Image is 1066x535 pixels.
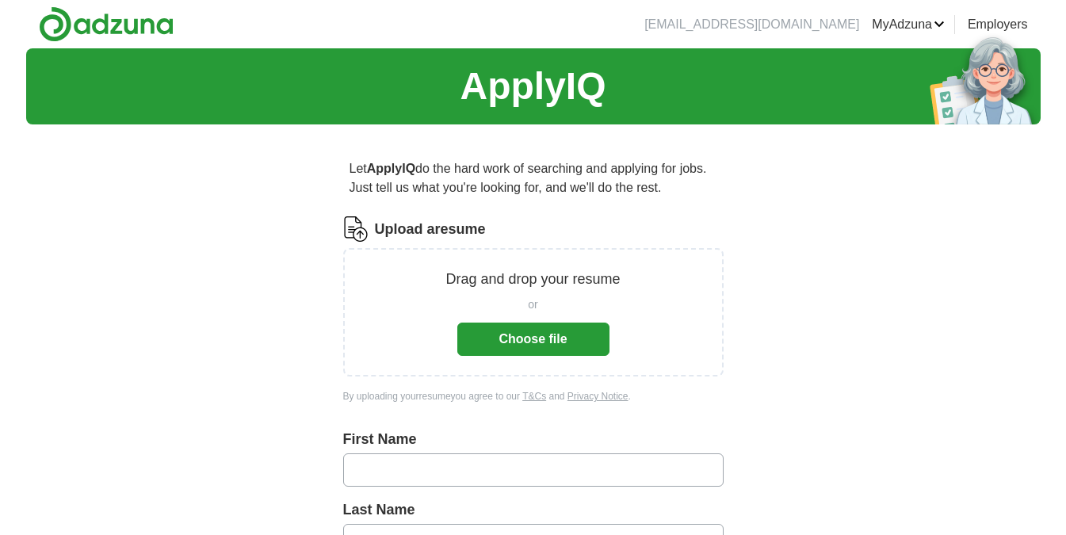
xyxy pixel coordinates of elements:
li: [EMAIL_ADDRESS][DOMAIN_NAME] [644,15,859,34]
button: Choose file [457,323,609,356]
div: By uploading your resume you agree to our and . [343,389,724,403]
p: Drag and drop your resume [445,269,620,290]
img: CV Icon [343,216,369,242]
label: Last Name [343,499,724,521]
label: First Name [343,429,724,450]
a: MyAdzuna [872,15,945,34]
a: T&Cs [522,391,546,402]
label: Upload a resume [375,219,486,240]
a: Privacy Notice [567,391,629,402]
strong: ApplyIQ [367,162,415,175]
a: Employers [968,15,1028,34]
h1: ApplyIQ [460,58,606,115]
span: or [528,296,537,313]
p: Let do the hard work of searching and applying for jobs. Just tell us what you're looking for, an... [343,153,724,204]
img: Adzuna logo [39,6,174,42]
